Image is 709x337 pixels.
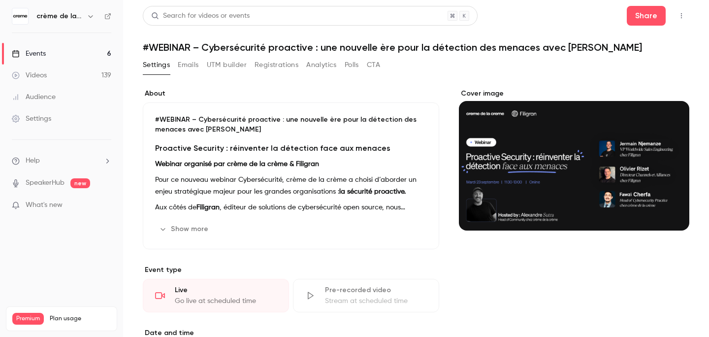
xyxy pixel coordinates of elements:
[143,57,170,73] button: Settings
[151,11,250,21] div: Search for videos or events
[155,221,214,237] button: Show more
[155,174,427,198] p: Pour ce nouveau webinar Cybersécurité, crème de la crème a choisi d’aborder un enjeu stratégique ...
[155,115,427,135] p: #WEBINAR – Cybersécurité proactive : une nouvelle ère pour la détection des menaces avec [PERSON_...
[459,89,689,231] section: Cover image
[12,114,51,124] div: Settings
[345,57,359,73] button: Polls
[178,57,198,73] button: Emails
[306,57,337,73] button: Analytics
[143,41,689,53] h1: #WEBINAR – Cybersécurité proactive : une nouvelle ère pour la détection des menaces avec [PERSON_...
[12,49,46,59] div: Events
[26,200,63,210] span: What's new
[143,265,439,275] p: Event type
[293,279,439,312] div: Pre-recorded videoStream at scheduled time
[12,70,47,80] div: Videos
[175,296,277,306] div: Go live at scheduled time
[143,89,439,99] label: About
[12,313,44,325] span: Premium
[155,202,427,213] p: Aux côtés de , éditeur de solutions de cybersécurité open source, nous explorerons comment dépass...
[325,296,427,306] div: Stream at scheduled time
[367,57,380,73] button: CTA
[459,89,689,99] label: Cover image
[143,279,289,312] div: LiveGo live at scheduled time
[12,8,28,24] img: crème de la crème
[12,156,111,166] li: help-dropdown-opener
[50,315,111,323] span: Plan usage
[207,57,247,73] button: UTM builder
[155,161,319,168] strong: Webinar organisé par crème de la crème & Filigran
[627,6,666,26] button: Share
[12,92,56,102] div: Audience
[26,178,64,188] a: SpeakerHub
[175,285,277,295] div: Live
[155,142,427,154] h3: Proactive Security : réinventer la détection face aux menaces
[36,11,83,21] h6: crème de la crème
[255,57,298,73] button: Registrations
[26,156,40,166] span: Help
[70,178,90,188] span: new
[196,204,220,211] strong: Filigran
[339,188,406,195] strong: la sécurité proactive.
[99,201,111,210] iframe: Noticeable Trigger
[325,285,427,295] div: Pre-recorded video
